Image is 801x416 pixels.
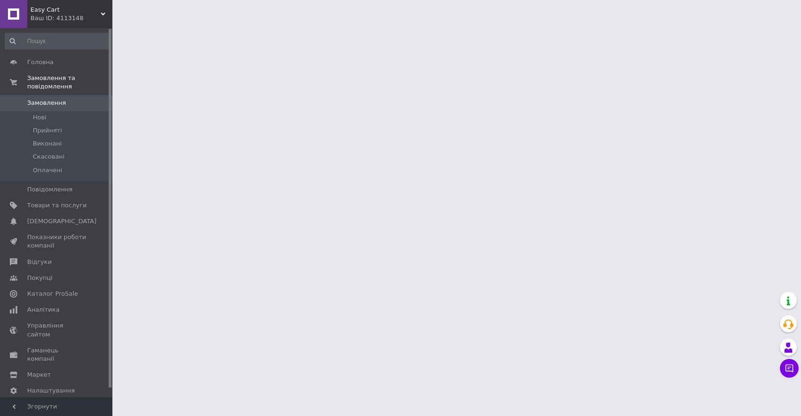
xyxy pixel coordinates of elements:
span: Оплачені [33,166,62,175]
span: Товари та послуги [27,201,87,210]
span: Налаштування [27,387,75,395]
span: Головна [27,58,53,66]
span: Управління сайтом [27,321,87,338]
button: Чат з покупцем [780,359,799,378]
span: Показники роботи компанії [27,233,87,250]
span: Повідомлення [27,185,73,194]
input: Пошук [5,33,111,50]
div: Ваш ID: 4113148 [30,14,112,22]
span: Аналітика [27,306,59,314]
span: Замовлення [27,99,66,107]
span: Виконані [33,139,62,148]
span: Гаманець компанії [27,346,87,363]
span: Відгуки [27,258,52,266]
span: Прийняті [33,126,62,135]
span: Маркет [27,371,51,379]
span: Замовлення та повідомлення [27,74,112,91]
span: [DEMOGRAPHIC_DATA] [27,217,96,226]
span: Нові [33,113,46,122]
span: Easy Cart [30,6,101,14]
span: Каталог ProSale [27,290,78,298]
span: Покупці [27,274,52,282]
span: Скасовані [33,153,65,161]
